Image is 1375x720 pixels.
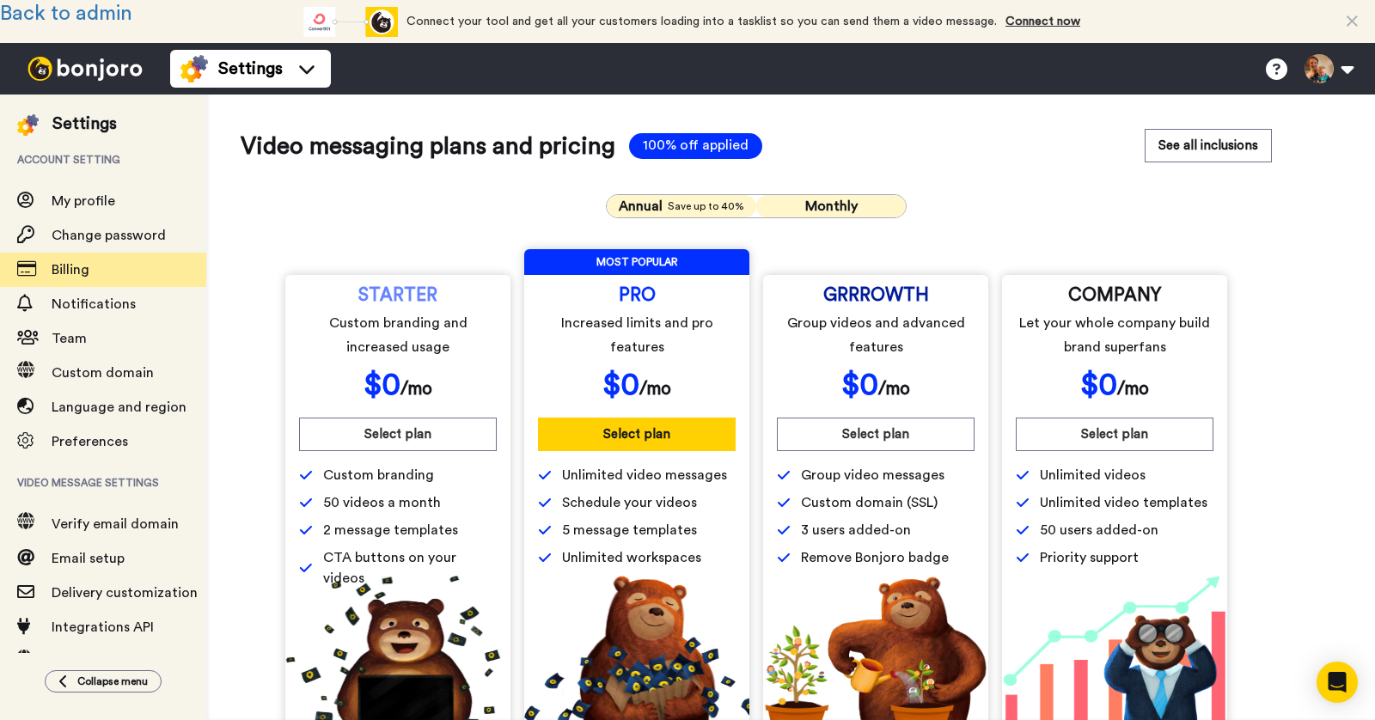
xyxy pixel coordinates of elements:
button: Collapse menu [45,670,162,693]
button: Select plan [777,418,975,451]
button: AnnualSave up to 40% [607,195,756,217]
span: Let your whole company build brand superfans [1019,311,1211,359]
img: settings-colored.svg [180,55,208,82]
button: See all inclusions [1145,129,1272,162]
span: Unlimited videos [1040,465,1146,485]
span: $ 0 [841,369,878,400]
span: My profile [52,194,115,208]
img: bj-logo-header-white.svg [21,57,150,81]
span: Custom domain [52,366,154,380]
span: $ 0 [602,369,639,400]
span: PRO [619,289,656,302]
span: MOST POPULAR [524,249,749,275]
span: Verify email domain [52,517,179,531]
span: Custom branding and increased usage [302,311,494,359]
span: /mo [1117,380,1149,398]
button: Monthly [756,195,906,217]
span: Priority support [1040,547,1139,568]
span: Change password [52,229,166,242]
span: $ 0 [1080,369,1117,400]
span: CTA buttons on your videos [323,547,497,589]
span: 100% off applied [629,133,762,159]
span: Save up to 40% [668,199,744,213]
span: Notifications [52,297,136,311]
span: Unlimited video templates [1040,492,1207,513]
span: Delivery customization [52,586,198,600]
a: See all inclusions [1145,129,1272,163]
span: /mo [878,380,910,398]
span: Collapse menu [77,674,148,688]
span: STARTER [358,289,437,302]
span: /mo [400,380,432,398]
div: Settings [52,112,117,136]
span: Monthly [805,199,858,213]
span: Integrations API [52,620,154,634]
span: Connect your tool and get all your customers loading into a tasklist so you can send them a video... [406,15,997,27]
span: Language and region [52,400,186,414]
div: animation [303,7,398,37]
span: Remove Bonjoro badge [801,547,949,568]
span: Annual [619,196,663,217]
span: Increased limits and pro features [541,311,733,359]
span: Settings [218,57,283,81]
span: 3 users added-on [801,520,911,540]
span: /mo [639,380,671,398]
a: Connect now [1005,15,1080,27]
span: Group video messages [801,465,944,485]
span: Email setup [52,552,125,565]
span: GRRROWTH [823,289,929,302]
span: Group videos and advanced features [780,311,972,359]
span: 5 message templates [562,520,697,540]
button: Select plan [299,418,497,451]
span: Custom branding [323,465,434,485]
button: Select plan [1016,418,1213,451]
span: Billing [52,263,89,277]
span: Unlimited video messages [562,465,727,485]
div: Open Intercom Messenger [1317,662,1358,703]
span: COMPANY [1068,289,1161,302]
span: Video messaging plans and pricing [241,129,615,163]
span: Schedule your videos [562,492,697,513]
button: Select plan [538,418,736,451]
span: Custom domain (SSL) [801,492,938,513]
span: Preferences [52,435,128,448]
span: Unlimited workspaces [562,547,701,568]
span: 50 videos a month [323,492,441,513]
span: 50 users added-on [1040,520,1158,540]
img: settings-colored.svg [17,114,39,136]
span: $ 0 [364,369,400,400]
span: Team [52,332,87,345]
span: 2 message templates [323,520,458,540]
